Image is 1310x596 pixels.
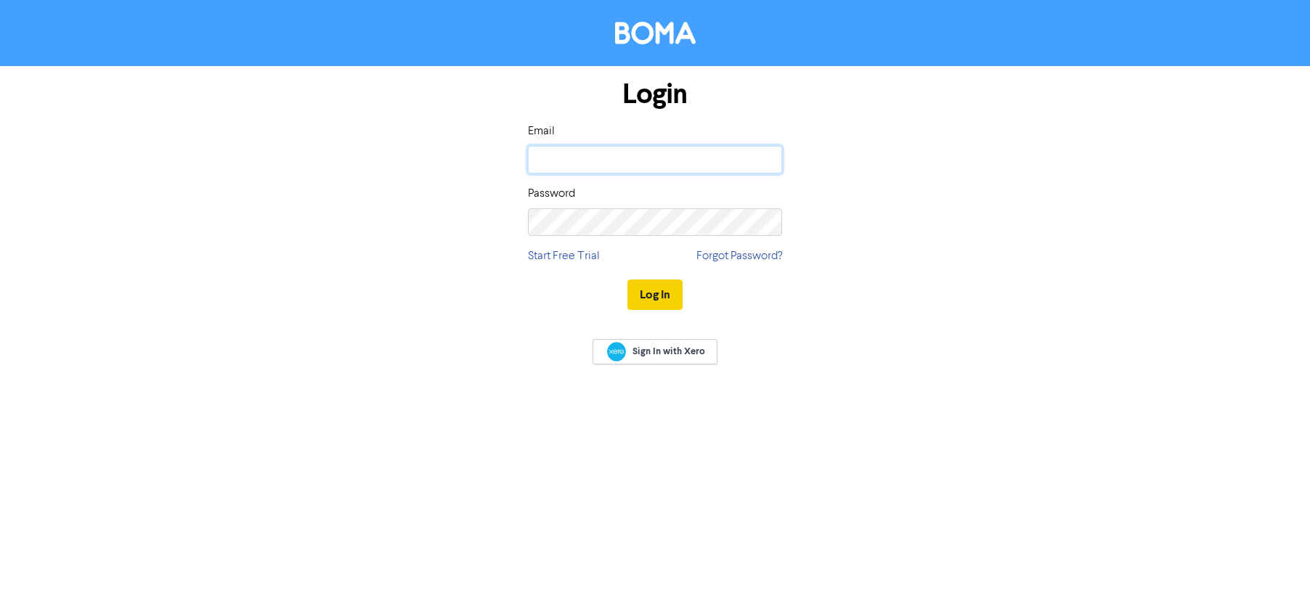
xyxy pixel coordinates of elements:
span: Sign In with Xero [632,345,705,358]
a: Forgot Password? [696,248,782,265]
label: Email [528,123,555,140]
h1: Login [528,78,782,111]
img: Xero logo [607,342,626,362]
button: Log In [627,279,683,310]
label: Password [528,185,575,203]
a: Sign In with Xero [593,339,717,364]
img: BOMA Logo [615,22,696,44]
a: Start Free Trial [528,248,600,265]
